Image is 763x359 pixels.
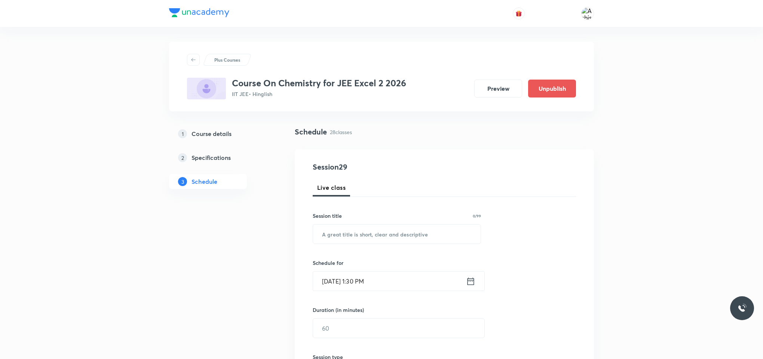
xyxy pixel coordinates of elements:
[178,129,187,138] p: 1
[513,7,525,19] button: avatar
[169,8,229,19] a: Company Logo
[313,306,364,314] h6: Duration (in minutes)
[178,177,187,186] p: 3
[330,128,352,136] p: 28 classes
[313,161,449,173] h4: Session 29
[474,80,522,98] button: Preview
[191,177,217,186] h5: Schedule
[169,126,271,141] a: 1Course details
[191,153,231,162] h5: Specifications
[313,212,342,220] h6: Session title
[473,214,481,218] p: 0/99
[317,183,346,192] span: Live class
[187,78,226,99] img: F95F8326-50B4-4D31-8CC6-57C1B8D0BEDD_plus.png
[313,259,481,267] h6: Schedule for
[528,80,576,98] button: Unpublish
[178,153,187,162] p: 2
[313,319,484,338] input: 60
[214,56,240,63] p: Plus Courses
[295,126,327,137] h4: Schedule
[581,7,594,20] img: Ashish Kumar
[232,78,406,89] h3: Course On Chemistry for JEE Excel 2 2026
[169,150,271,165] a: 2Specifications
[191,129,232,138] h5: Course details
[232,90,406,98] p: IIT JEE • Hinglish
[738,304,747,313] img: ttu
[169,8,229,17] img: Company Logo
[313,225,481,244] input: A great title is short, clear and descriptive
[515,10,522,17] img: avatar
